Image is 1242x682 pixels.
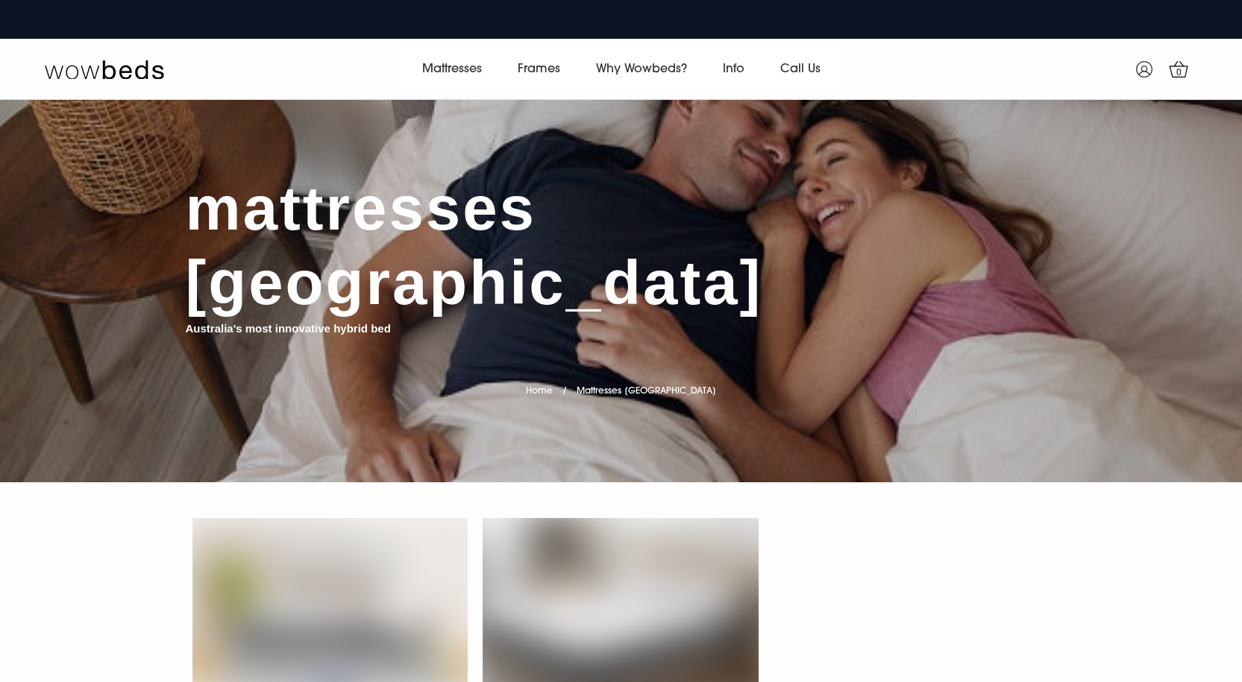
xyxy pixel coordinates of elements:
[562,387,567,396] span: /
[186,321,391,338] h4: Australia's most innovative hybrid bed
[526,367,716,405] nav: breadcrumbs
[762,48,838,90] a: Call Us
[186,171,1057,321] h1: Mattresses [GEOGRAPHIC_DATA]
[705,48,762,90] a: Info
[526,387,553,396] a: Home
[578,48,705,90] a: Why Wowbeds?
[1160,51,1197,88] a: 0
[404,48,500,90] a: Mattresses
[500,48,578,90] a: Frames
[45,59,164,80] img: Wow Beds Logo
[1172,66,1187,80] span: 0
[577,387,716,396] span: Mattresses [GEOGRAPHIC_DATA]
